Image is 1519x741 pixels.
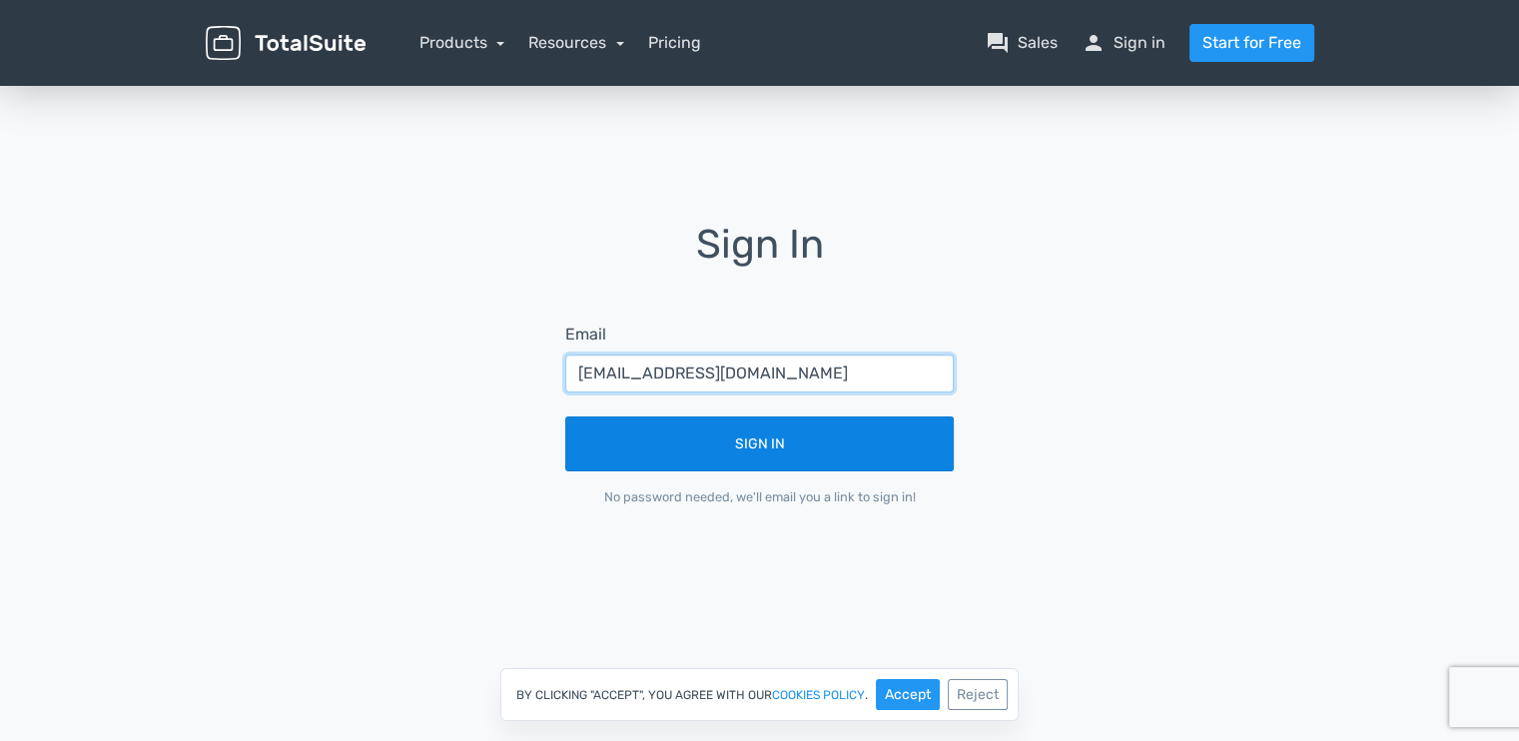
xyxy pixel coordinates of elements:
label: Email [565,323,606,347]
a: cookies policy [772,689,865,701]
img: TotalSuite for WordPress [206,26,366,61]
h1: Sign In [537,223,982,295]
button: Reject [948,679,1008,710]
a: question_answerSales [986,31,1058,55]
div: By clicking "Accept", you agree with our . [500,668,1019,721]
button: Sign In [565,416,954,471]
a: personSign in [1082,31,1165,55]
a: Pricing [648,31,701,55]
a: Products [419,33,505,52]
a: Resources [528,33,624,52]
a: Start for Free [1189,24,1314,62]
button: Accept [876,679,940,710]
span: person [1082,31,1106,55]
span: question_answer [986,31,1010,55]
div: No password needed, we'll email you a link to sign in! [565,487,954,506]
